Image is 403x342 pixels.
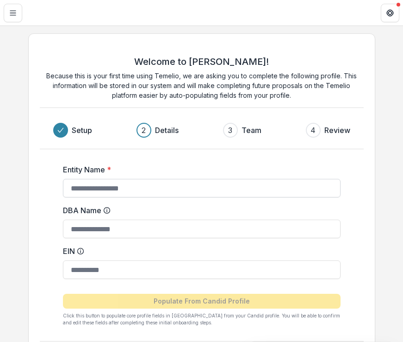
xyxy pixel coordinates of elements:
div: 2 [142,125,146,136]
div: 4 [310,125,316,136]
label: EIN [63,246,335,257]
div: Progress [53,123,350,138]
h3: Setup [72,125,92,136]
h3: Team [242,125,261,136]
label: DBA Name [63,205,335,216]
p: Click this button to populate core profile fields in [GEOGRAPHIC_DATA] from your Candid profile. ... [63,312,341,326]
h2: Welcome to [PERSON_NAME]! [134,56,269,67]
button: Get Help [381,4,399,22]
label: Entity Name [63,164,335,175]
p: Because this is your first time using Temelio, we are asking you to complete the following profil... [40,71,364,100]
button: Toggle Menu [4,4,22,22]
h3: Details [155,125,179,136]
div: 3 [228,125,232,136]
button: Populate From Candid Profile [63,294,341,309]
h3: Review [324,125,350,136]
